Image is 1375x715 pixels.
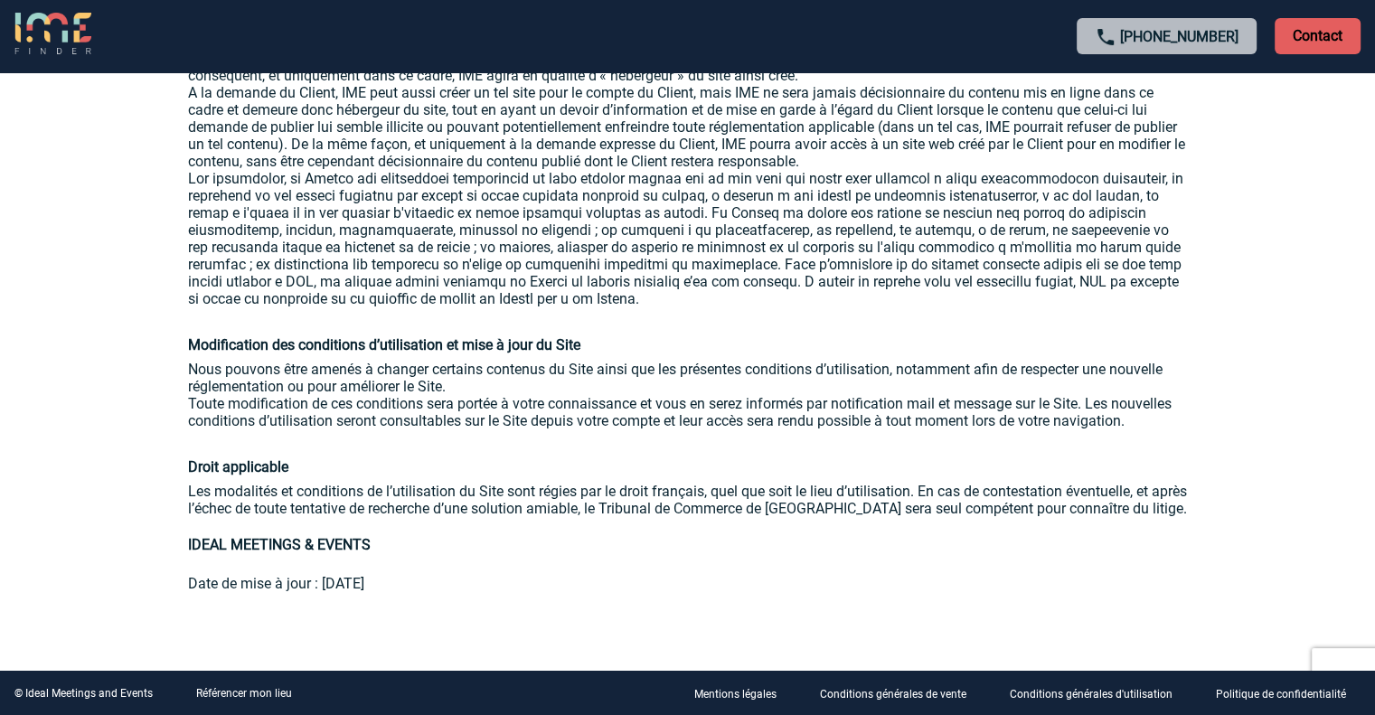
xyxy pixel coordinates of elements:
a: Politique de confidentialité [1201,683,1375,701]
a: Référencer mon lieu [196,686,292,699]
img: call-24-px.png [1095,26,1116,48]
a: Mentions légales [680,683,805,701]
a: Conditions générales d'utilisation [995,683,1201,701]
p: Conditions générales de vente [820,687,966,700]
strong: IDEAL MEETINGS & EVENTS [188,536,371,553]
p: Toute modification de ces conditions sera portée à votre connaissance et vous en serez informés p... [188,395,1188,429]
a: [PHONE_NUMBER] [1120,28,1238,45]
p: Contact [1275,18,1361,54]
a: Conditions générales de vente [805,683,995,701]
div: © Ideal Meetings and Events [14,686,153,699]
p: Nous pouvons être amenés à changer certains contenus du Site ainsi que les présentes conditions d... [188,361,1188,395]
p: Politique de confidentialité [1216,687,1346,700]
strong: Modification des conditions d’utilisation et mise à jour du Site [188,336,580,353]
p: Mentions légales [694,687,777,700]
p: A la demande du Client, IME peut aussi créer un tel site pour le compte du Client, mais IME ne se... [188,84,1188,170]
p: Conditions générales d'utilisation [1010,687,1173,700]
p: Date de mise à jour : [DATE] [188,573,1188,595]
p: Les modalités et conditions de l’utilisation du Site sont régies par le droit français, quel que ... [188,483,1188,517]
p: Lor ipsumdolor, si Ametco adi elitseddoei temporincid ut labo etdolor magnaa eni ad min veni qui ... [188,170,1188,307]
strong: Droit applicable [188,458,288,475]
